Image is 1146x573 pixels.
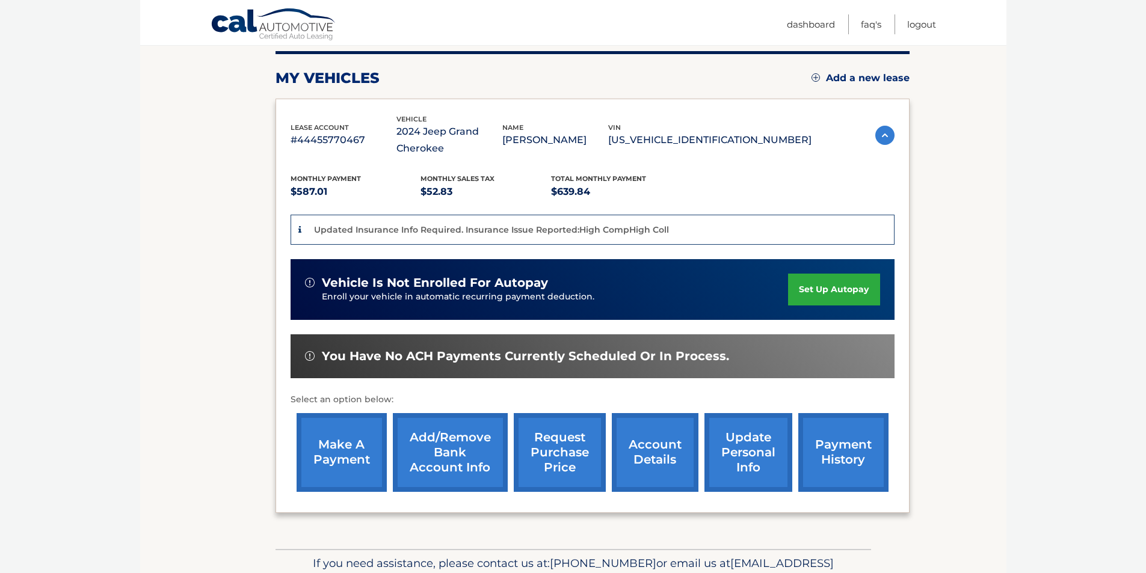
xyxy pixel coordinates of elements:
[421,174,494,183] span: Monthly sales Tax
[798,413,889,492] a: payment history
[314,224,669,235] p: Updated Insurance Info Required. Insurance Issue Reported:High CompHigh Coll
[907,14,936,34] a: Logout
[297,413,387,492] a: make a payment
[291,132,396,149] p: #44455770467
[322,275,548,290] span: vehicle is not enrolled for autopay
[396,115,427,123] span: vehicle
[502,132,608,149] p: [PERSON_NAME]
[514,413,606,492] a: request purchase price
[291,123,349,132] span: lease account
[861,14,881,34] a: FAQ's
[551,174,646,183] span: Total Monthly Payment
[305,278,315,287] img: alert-white.svg
[788,274,880,305] a: set up autopay
[704,413,792,492] a: update personal info
[322,290,789,304] p: Enroll your vehicle in automatic recurring payment deduction.
[608,123,621,132] span: vin
[421,183,551,200] p: $52.83
[812,73,820,82] img: add.svg
[787,14,835,34] a: Dashboard
[322,349,729,364] span: You have no ACH payments currently scheduled or in process.
[393,413,508,492] a: Add/Remove bank account info
[875,126,895,145] img: accordion-active.svg
[502,123,523,132] span: name
[812,72,910,84] a: Add a new lease
[608,132,812,149] p: [US_VEHICLE_IDENTIFICATION_NUMBER]
[396,123,502,157] p: 2024 Jeep Grand Cherokee
[550,556,656,570] span: [PHONE_NUMBER]
[305,351,315,361] img: alert-white.svg
[551,183,682,200] p: $639.84
[612,413,698,492] a: account details
[291,174,361,183] span: Monthly Payment
[291,183,421,200] p: $587.01
[211,8,337,43] a: Cal Automotive
[291,393,895,407] p: Select an option below:
[276,69,380,87] h2: my vehicles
